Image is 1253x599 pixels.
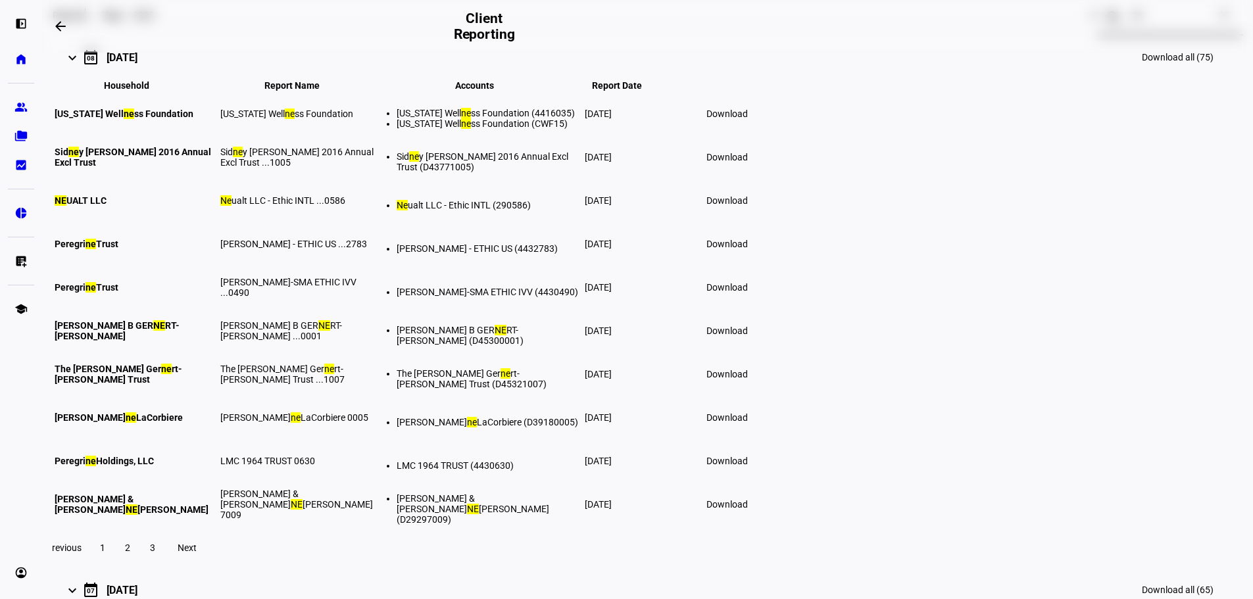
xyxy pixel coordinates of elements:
span: LMC 1964 TRUST 0630 [220,456,315,466]
a: home [8,46,34,72]
div: [DATE] [107,51,137,64]
span: Download [706,369,748,379]
mark: ne [461,118,471,129]
span: [US_STATE] Well ss Foundation [55,108,193,119]
a: Download [699,101,756,127]
button: 1 [91,535,114,561]
td: [DATE] [584,483,670,525]
eth-mat-symbol: group [14,101,28,114]
li: [US_STATE] Well ss Foundation (4416035) [397,108,582,118]
mat-icon: arrow_backwards [53,18,68,34]
span: [US_STATE] Well ss Foundation [220,108,353,119]
span: ualt LLC - Ethic INTL ...0586 [220,195,345,206]
span: Download all (65) [1142,585,1214,595]
mark: ne [68,147,79,157]
li: [PERSON_NAME]-SMA ETHIC IVV (4430490) [397,287,582,297]
span: The [PERSON_NAME] Ger rt-[PERSON_NAME] Trust [55,364,182,385]
mark: ne [467,417,477,427]
span: Download [706,282,748,293]
a: Download [699,318,756,344]
td: [DATE] [584,266,670,308]
mark: ne [161,364,172,374]
eth-mat-symbol: home [14,53,28,66]
td: [DATE] [584,93,670,135]
span: [PERSON_NAME] LaCorbiere 0005 [220,412,368,423]
span: Download [706,152,748,162]
span: Download [706,456,748,466]
li: ualt LLC - Ethic INTL (290586) [397,200,582,210]
mat-icon: keyboard_arrow_right [64,50,80,66]
span: [PERSON_NAME] & [PERSON_NAME] [PERSON_NAME] 7009 [220,489,373,520]
span: [PERSON_NAME] - ETHIC US ...2783 [220,239,367,249]
mark: ne [501,368,510,379]
a: bid_landscape [8,152,34,178]
a: Download [699,361,756,387]
mat-icon: keyboard_arrow_right [64,583,80,598]
span: 2 [125,542,130,553]
span: Previous [46,542,82,553]
a: Download all (75) [1134,41,1221,73]
a: Download [699,274,756,300]
mark: ne [124,108,134,119]
mark: ne [409,151,419,162]
span: Download [706,239,748,249]
a: Download [699,144,756,170]
button: Next [166,535,208,561]
span: [PERSON_NAME]-SMA ETHIC IVV ...0490 [220,277,356,298]
li: [US_STATE] Well ss Foundation (CWF15) [397,118,582,129]
span: 3 [150,542,155,553]
a: folder_copy [8,123,34,149]
td: [DATE] [584,440,670,482]
td: [DATE] [584,396,670,439]
mark: Ne [220,195,232,206]
a: Download [699,231,756,257]
mat-icon: calendar_today [83,49,99,65]
span: [PERSON_NAME] & [PERSON_NAME] [PERSON_NAME] [55,494,209,515]
li: [PERSON_NAME] LaCorbiere (D39180005) [397,417,582,427]
mark: ne [285,108,295,119]
mark: ne [126,412,136,423]
td: [DATE] [584,180,670,222]
eth-mat-symbol: school [14,302,28,316]
span: [PERSON_NAME] B GER RT-[PERSON_NAME] ...0001 [220,320,342,341]
span: Next [178,542,197,553]
span: Download [706,325,748,336]
mark: ne [86,456,96,466]
mark: ne [233,147,243,157]
td: [DATE] [584,310,670,352]
div: [DATE] [107,584,137,596]
a: Download [699,448,756,474]
mark: ne [86,282,96,293]
eth-mat-symbol: account_circle [14,566,28,579]
span: 1 [100,542,105,553]
li: Sid y [PERSON_NAME] 2016 Annual Excl Trust (D43771005) [397,151,582,172]
span: Download [706,412,748,423]
mark: ne [291,412,301,423]
li: LMC 1964 TRUST (4430630) [397,460,582,471]
span: UALT LLC [55,195,107,206]
span: Sid y [PERSON_NAME] 2016 Annual Excl Trust [55,147,211,168]
a: Download [699,404,756,431]
td: [DATE] [584,136,670,178]
span: Accounts [455,80,514,91]
mark: NE [495,325,506,335]
li: [PERSON_NAME] B GER RT-[PERSON_NAME] (D45300001) [397,325,582,346]
mark: NE [467,504,479,514]
li: [PERSON_NAME] - ETHIC US (4432783) [397,243,582,254]
span: Download [706,108,748,119]
mark: ne [461,108,471,118]
span: Peregri Trust [55,239,118,249]
eth-mat-symbol: left_panel_open [14,17,28,30]
span: Download [706,499,748,510]
mat-expansion-panel-header: 08[DATE]Download all (75) [53,36,1242,78]
span: Download all (75) [1142,52,1214,62]
mat-icon: calendar_today [83,582,99,598]
mark: NE [55,195,66,206]
mark: ne [86,239,96,249]
td: [DATE] [584,353,670,395]
span: Peregri Holdings, LLC [55,456,154,466]
span: [PERSON_NAME] LaCorbiere [55,412,183,423]
a: Download [699,491,756,517]
span: [PERSON_NAME] B GER RT-[PERSON_NAME] [55,320,180,341]
mark: NE [126,504,137,515]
